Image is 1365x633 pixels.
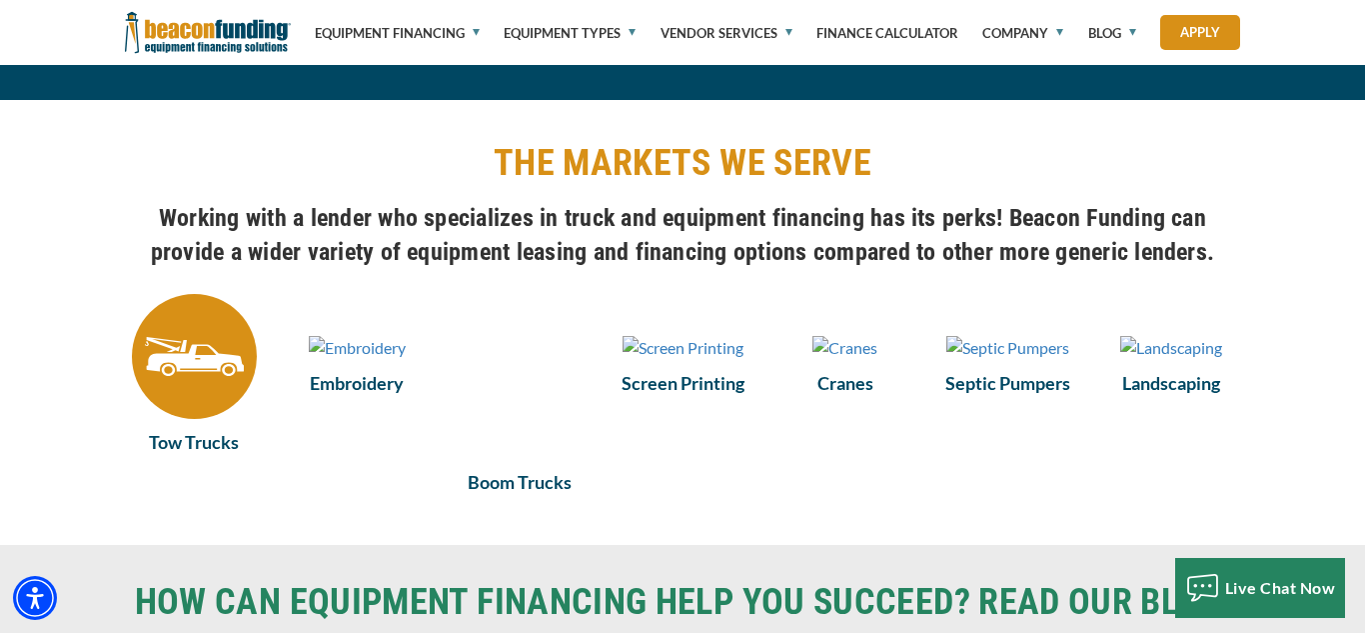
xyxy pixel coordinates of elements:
span: Live Chat Now [1225,578,1336,597]
a: Landscaping [1101,334,1240,360]
a: Embroidery [288,370,427,396]
a: Boom Trucks [451,469,590,495]
a: Boom Trucks [451,334,590,459]
a: Embroidery [288,334,427,360]
a: Tow Trucks [125,334,264,419]
a: Screen Printing [614,334,752,360]
img: Cranes [812,336,877,360]
a: Cranes [775,334,914,360]
a: Apply [1160,15,1240,50]
a: Landscaping [1101,370,1240,396]
img: Tow Trucks [132,294,257,419]
a: Screen Printing [614,370,752,396]
img: Landscaping [1120,336,1222,360]
a: Cranes [775,370,914,396]
a: HOW CAN EQUIPMENT FINANCING HELP YOU SUCCEED? READ OUR BLOG! [125,585,1240,620]
a: Tow Trucks [125,429,264,455]
h4: Working with a lender who specializes in truck and equipment financing has its perks! Beacon Fund... [125,201,1240,269]
img: Septic Pumpers [946,336,1069,360]
img: Embroidery [309,336,406,360]
a: Septic Pumpers [938,370,1077,396]
img: Screen Printing [623,336,743,360]
button: Live Chat Now [1175,558,1346,618]
div: Accessibility Menu [13,576,57,620]
img: Boom Trucks [458,334,583,459]
a: Septic Pumpers [938,334,1077,360]
h2: THE MARKETS WE SERVE [125,140,1240,186]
